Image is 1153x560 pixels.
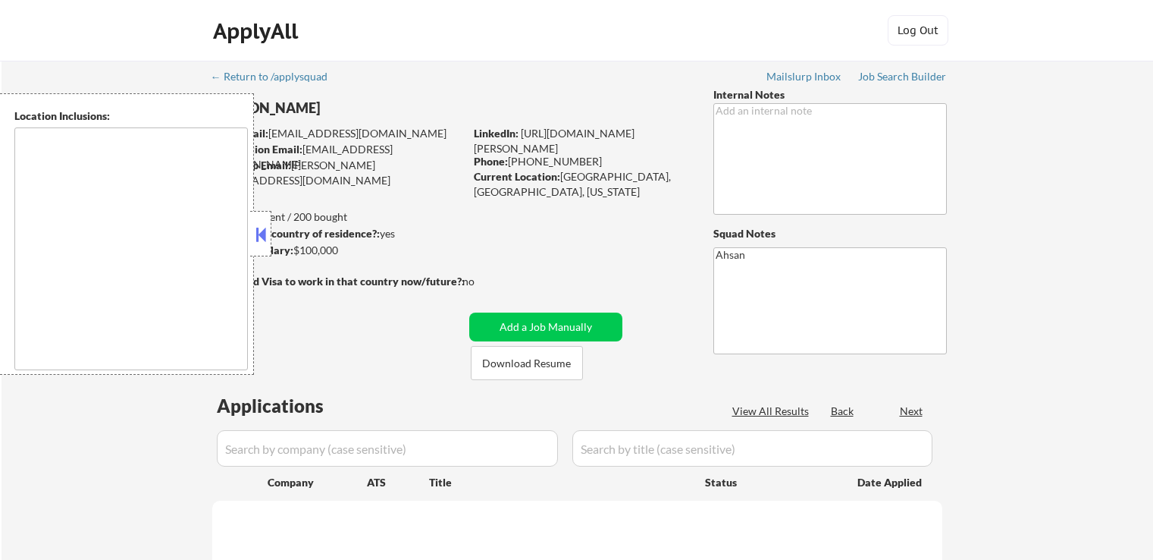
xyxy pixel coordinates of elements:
[705,468,835,496] div: Status
[211,71,342,82] div: ← Return to /applysquad
[211,209,464,225] div: 76 sent / 200 bought
[474,127,519,140] strong: LinkedIn:
[474,127,634,155] a: [URL][DOMAIN_NAME][PERSON_NAME]
[766,71,842,82] div: Mailslurp Inbox
[474,154,688,169] div: [PHONE_NUMBER]
[471,346,583,380] button: Download Resume
[14,109,248,124] div: Location Inclusions:
[858,71,947,82] div: Job Search Builder
[217,430,558,467] input: Search by company (case sensitive)
[888,15,948,46] button: Log Out
[857,475,924,490] div: Date Applied
[713,87,947,102] div: Internal Notes
[211,226,459,241] div: yes
[429,475,691,490] div: Title
[572,430,932,467] input: Search by title (case sensitive)
[217,397,367,415] div: Applications
[474,170,560,183] strong: Current Location:
[766,71,842,86] a: Mailslurp Inbox
[213,18,302,44] div: ApplyAll
[367,475,429,490] div: ATS
[212,158,464,187] div: [PERSON_NAME][EMAIL_ADDRESS][DOMAIN_NAME]
[469,313,622,341] button: Add a Job Manually
[474,155,508,168] strong: Phone:
[213,126,464,141] div: [EMAIL_ADDRESS][DOMAIN_NAME]
[462,274,506,289] div: no
[213,142,464,171] div: [EMAIL_ADDRESS][DOMAIN_NAME]
[212,99,524,118] div: [PERSON_NAME]
[474,169,688,199] div: [GEOGRAPHIC_DATA], [GEOGRAPHIC_DATA], [US_STATE]
[858,71,947,86] a: Job Search Builder
[211,243,464,258] div: $100,000
[212,275,465,288] strong: Will need Visa to work in that country now/future?:
[831,404,855,419] div: Back
[211,227,380,240] strong: Can work in country of residence?:
[713,226,947,241] div: Squad Notes
[900,404,924,419] div: Next
[211,71,342,86] a: ← Return to /applysquad
[268,475,367,490] div: Company
[732,404,813,419] div: View All Results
